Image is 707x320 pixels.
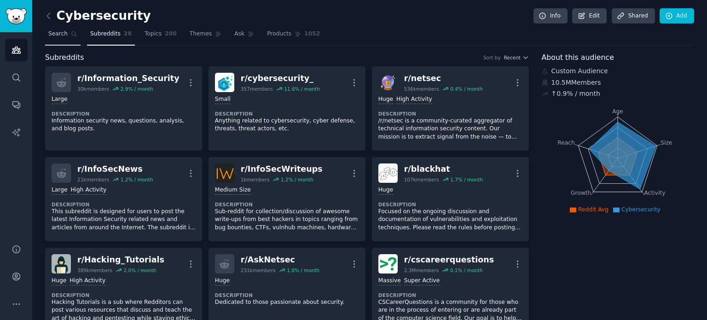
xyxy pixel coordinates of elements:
[542,78,695,87] div: 10.5M Members
[215,117,359,133] p: Anything related to cybersecurity, cyber defense, threats, threat actors, etc.
[378,186,393,195] div: Huge
[372,66,529,151] a: netsecr/netsec536kmembers0.4% / monthHugeHigh ActivityDescription/r/netsec is a community-curated...
[542,52,614,64] span: About this audience
[450,267,483,273] div: 0.1 % / month
[215,186,251,195] div: Medium Size
[284,86,320,92] div: 11.6 % / month
[87,27,135,46] a: Subreddits28
[557,139,575,145] tspan: Reach
[304,30,320,38] span: 1052
[215,208,359,232] p: Sub-reddit for collection/discussion of awesome write-ups from best hackers in topics ranging fro...
[52,186,67,195] div: Large
[52,208,196,232] p: This subreddit is designed for users to post the latest Information Security related news and art...
[378,254,398,273] img: cscareerquestions
[281,176,313,183] div: 1.2 % / month
[404,267,439,273] div: 2.3M members
[378,277,401,285] div: Massive
[404,73,483,84] div: r/ netsec
[378,73,398,92] img: netsec
[234,30,244,38] span: Ask
[241,86,273,92] div: 357 members
[190,30,212,38] span: Themes
[378,163,398,183] img: blackhat
[45,9,151,23] h2: Cybersecurity
[45,66,202,151] a: r/Information_Security30kmembers2.9% / monthLargeDescriptionInformation security news, questions,...
[578,206,608,213] span: Reddit Avg
[77,176,109,183] div: 21k members
[572,8,607,24] a: Edit
[215,73,234,92] img: cybersecurity_
[70,186,106,195] div: High Activity
[396,95,432,104] div: High Activity
[621,206,661,213] span: Cybersecurity
[267,30,291,38] span: Products
[215,111,359,117] dt: Description
[52,117,196,133] p: Information security news, questions, analysis, and blog posts.
[644,190,665,196] tspan: Activity
[378,111,522,117] dt: Description
[90,30,121,38] span: Subreddits
[612,108,623,115] tspan: Age
[378,201,522,208] dt: Description
[52,111,196,117] dt: Description
[378,292,522,298] dt: Description
[378,117,522,141] p: /r/netsec is a community-curated aggregator of technical information security content. Our missio...
[52,95,67,104] div: Large
[215,95,231,104] div: Small
[77,86,109,92] div: 30k members
[52,201,196,208] dt: Description
[264,27,323,46] a: Products1052
[209,66,365,151] a: cybersecurity_r/cybersecurity_357members11.6% / monthSmallDescriptionAnything related to cybersec...
[404,163,483,175] div: r/ blackhat
[231,27,257,46] a: Ask
[504,54,529,61] button: Recent
[372,157,529,241] a: blackhatr/blackhat107kmembers1.7% / monthHugeDescriptionFocused on the ongoing discussion and doc...
[45,157,202,241] a: r/InfoSecNews21kmembers1.2% / monthLargeHigh ActivityDescriptionThis subreddit is designed for us...
[209,157,365,241] a: InfoSecWriteupsr/InfoSecWriteups1kmembers1.2% / monthMedium SizeDescriptionSub-reddit for collect...
[404,254,494,266] div: r/ cscareerquestions
[661,139,672,145] tspan: Size
[215,201,359,208] dt: Description
[404,277,440,285] div: Super Active
[450,86,483,92] div: 0.4 % / month
[52,277,66,285] div: Huge
[77,163,153,175] div: r/ InfoSecNews
[660,8,694,24] a: Add
[241,267,276,273] div: 231k members
[483,54,501,61] div: Sort by
[241,163,323,175] div: r/ InfoSecWriteups
[542,66,695,76] div: Custom Audience
[450,176,483,183] div: 1.7 % / month
[77,73,180,84] div: r/ Information_Security
[612,8,655,24] a: Shared
[77,254,164,266] div: r/ Hacking_Tutorials
[124,30,132,38] span: 28
[45,52,84,64] span: Subreddits
[215,277,230,285] div: Huge
[121,176,153,183] div: 1.2 % / month
[77,267,112,273] div: 389k members
[165,30,177,38] span: 200
[533,8,568,24] a: Info
[404,86,439,92] div: 536k members
[52,292,196,298] dt: Description
[241,254,319,266] div: r/ AskNetsec
[378,95,393,104] div: Huge
[141,27,180,46] a: Topics200
[241,73,320,84] div: r/ cybersecurity_
[186,27,225,46] a: Themes
[123,267,156,273] div: 2.0 % / month
[241,176,270,183] div: 1k members
[504,54,521,61] span: Recent
[551,89,600,99] div: ↑ 0.9 % / month
[121,86,153,92] div: 2.9 % / month
[404,176,439,183] div: 107k members
[6,8,27,24] img: GummySearch logo
[145,30,162,38] span: Topics
[287,267,319,273] div: 1.0 % / month
[378,208,522,232] p: Focused on the ongoing discussion and documentation of vulnerabilities and exploitation technique...
[70,277,105,285] div: High Activity
[215,298,359,307] p: Dedicated to those passionate about security.
[48,30,68,38] span: Search
[571,190,591,196] tspan: Growth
